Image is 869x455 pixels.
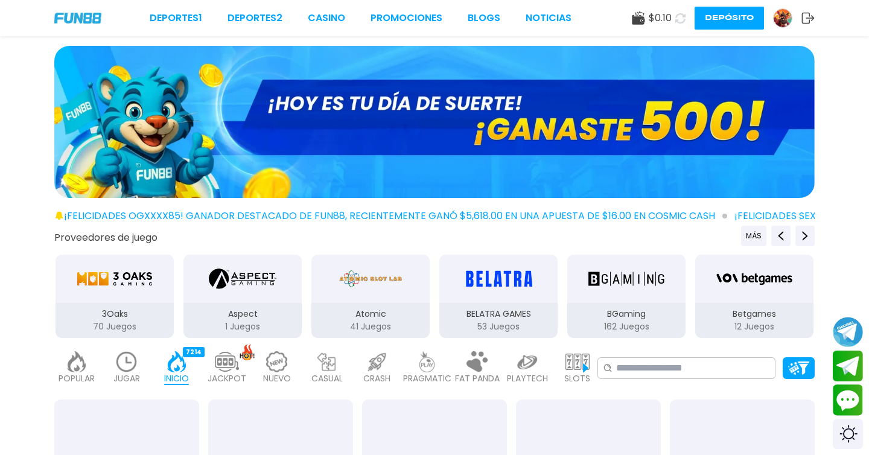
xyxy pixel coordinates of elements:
img: new_light.webp [265,351,289,372]
button: Join telegram channel [833,316,863,348]
button: BGaming [562,253,690,339]
p: 162 Juegos [567,320,686,333]
img: GANASTE 500 [54,46,815,198]
a: Deportes2 [228,11,282,25]
img: home_active.webp [165,351,189,372]
p: PLAYTECH [507,372,548,385]
p: Atomic [311,308,430,320]
p: BGaming [567,308,686,320]
p: 41 Juegos [311,320,430,333]
img: crash_light.webp [365,351,389,372]
img: Aspect [209,262,276,296]
button: Join telegram [833,351,863,382]
p: JUGAR [113,372,140,385]
p: Aspect [183,308,302,320]
img: BGaming [588,262,664,296]
p: CASUAL [311,372,343,385]
button: Next providers [795,226,815,246]
p: 53 Juegos [439,320,558,333]
p: 70 Juegos [56,320,174,333]
div: 7214 [183,347,205,357]
p: 3Oaks [56,308,174,320]
p: JACKPOT [208,372,246,385]
p: POPULAR [59,372,95,385]
a: Deportes1 [150,11,202,25]
p: SLOTS [564,372,590,385]
img: hot [240,344,255,360]
button: Betgames [690,253,818,339]
img: fat_panda_light.webp [465,351,489,372]
p: BELATRA GAMES [439,308,558,320]
button: BELATRA GAMES [434,253,562,339]
button: Proveedores de juego [54,231,158,244]
img: Company Logo [54,13,101,23]
img: Platform Filter [788,361,809,374]
button: Atomic [307,253,434,339]
img: jackpot_light.webp [215,351,239,372]
img: Avatar [774,9,792,27]
span: ¡FELICIDADES ogxxxx85! GANADOR DESTACADO DE FUN88, RECIENTEMENTE GANÓ $5,618.00 EN UNA APUESTA DE... [64,209,727,223]
p: 1 Juegos [183,320,302,333]
img: popular_light.webp [65,351,89,372]
a: Promociones [371,11,442,25]
button: Contact customer service [833,384,863,416]
img: Atomic [337,262,404,296]
a: BLOGS [468,11,500,25]
img: BELATRA GAMES [460,262,536,296]
a: NOTICIAS [526,11,571,25]
img: playtech_light.webp [515,351,540,372]
p: 12 Juegos [695,320,813,333]
button: Previous providers [741,226,766,246]
img: casual_light.webp [315,351,339,372]
p: INICIO [164,372,189,385]
a: Avatar [773,8,801,28]
button: Previous providers [771,226,791,246]
p: CRASH [363,372,390,385]
a: CASINO [308,11,345,25]
p: NUEVO [263,372,291,385]
span: $ 0.10 [649,11,672,25]
button: Aspect [179,253,307,339]
img: Betgames [716,262,792,296]
p: PRAGMATIC [403,372,451,385]
img: recent_light.webp [115,351,139,372]
img: slots_light.webp [565,351,590,372]
img: pragmatic_light.webp [415,351,439,372]
p: Betgames [695,308,813,320]
button: 3Oaks [51,253,179,339]
img: 3Oaks [77,262,153,296]
button: Depósito [695,7,764,30]
p: FAT PANDA [455,372,500,385]
div: Switch theme [833,419,863,449]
